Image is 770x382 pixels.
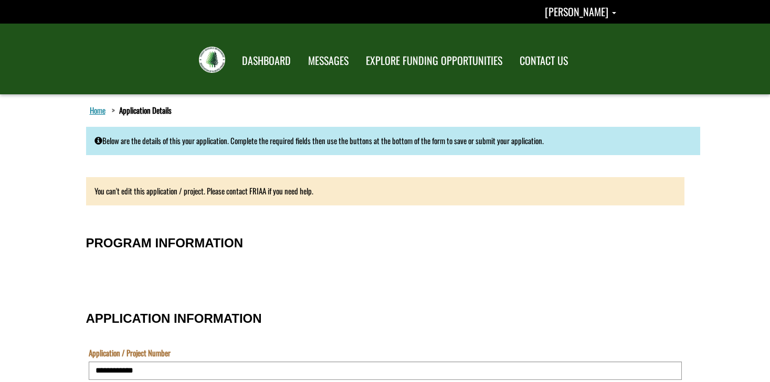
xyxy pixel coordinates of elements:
[545,4,616,19] a: Kamil Lasek
[86,225,684,290] fieldset: PROGRAM INFORMATION
[86,127,700,155] div: Below are the details of this your application. Complete the required fields then use the buttons...
[545,4,608,19] span: [PERSON_NAME]
[86,177,684,205] div: You can't edit this application / project. Please contact FRIAA if you need help.
[199,47,225,73] img: FRIAA Submissions Portal
[109,105,172,116] li: Application Details
[86,236,684,250] h3: PROGRAM INFORMATION
[358,48,510,74] a: EXPLORE FUNDING OPPORTUNITIES
[88,103,108,117] a: Home
[89,347,171,358] label: Application / Project Number
[234,48,299,74] a: DASHBOARD
[233,45,576,74] nav: Main Navigation
[300,48,356,74] a: MESSAGES
[86,312,684,325] h3: APPLICATION INFORMATION
[512,48,576,74] a: CONTACT US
